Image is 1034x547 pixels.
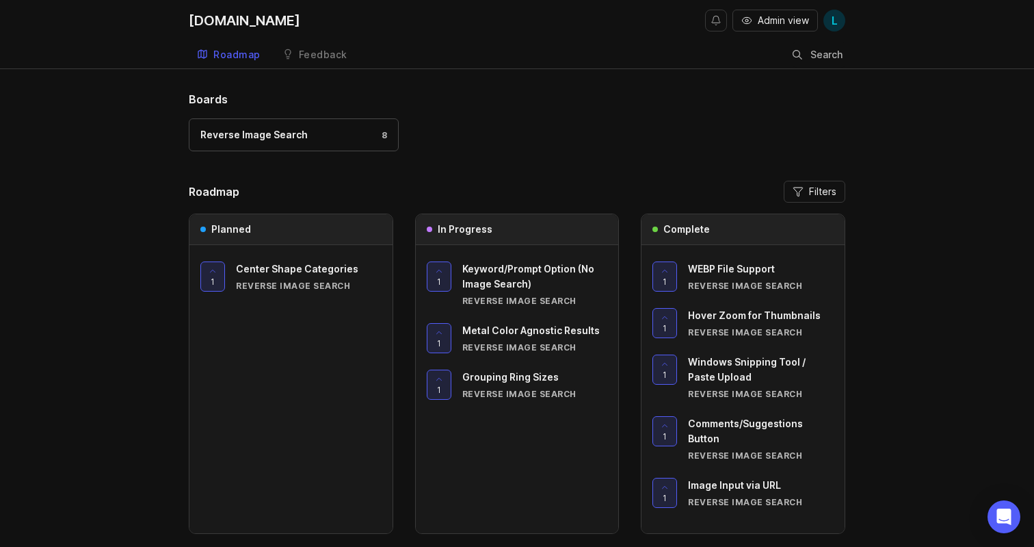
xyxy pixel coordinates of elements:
span: L [832,12,838,29]
span: 1 [437,384,441,396]
button: 1 [652,416,677,446]
a: Metal Color Agnostic ResultsReverse Image Search [462,323,608,353]
span: Grouping Ring Sizes [462,371,559,383]
span: Keyword/Prompt Option (No Image Search) [462,263,594,290]
div: Open Intercom Messenger [987,500,1020,533]
span: 1 [663,369,667,381]
a: WEBP File SupportReverse Image Search [688,262,834,292]
a: Windows Snipping Tool / Paste UploadReverse Image Search [688,355,834,400]
a: Roadmap [189,41,269,69]
span: Filters [809,185,836,199]
span: Center Shape Categories [236,263,358,275]
button: 1 [427,262,451,292]
button: 1 [652,478,677,508]
div: Roadmap [213,50,261,60]
span: 1 [437,276,441,288]
span: Comments/Suggestions Button [688,418,803,444]
button: 1 [427,370,451,400]
a: Feedback [274,41,356,69]
button: Notifications [705,10,727,31]
span: Admin view [758,14,809,27]
button: 1 [652,355,677,385]
button: 1 [652,308,677,338]
span: 1 [663,431,667,442]
a: Center Shape CategoriesReverse Image Search [236,262,382,292]
div: Reverse Image Search [688,496,834,508]
div: Reverse Image Search [462,342,608,353]
a: Keyword/Prompt Option (No Image Search)Reverse Image Search [462,262,608,307]
div: [DOMAIN_NAME] [189,14,300,27]
a: Grouping Ring SizesReverse Image Search [462,370,608,400]
div: Reverse Image Search [688,280,834,292]
div: Feedback [299,50,347,60]
div: Reverse Image Search [462,388,608,400]
div: Reverse Image Search [688,388,834,400]
div: 8 [375,129,388,141]
h1: Boards [189,91,845,107]
span: Image Input via URL [688,479,781,491]
div: Reverse Image Search [688,327,834,338]
button: L [823,10,845,31]
button: Admin view [732,10,818,31]
button: 1 [652,262,677,292]
a: Image Input via URLReverse Image Search [688,478,834,508]
button: 1 [427,323,451,353]
h3: Planned [211,222,251,236]
a: Reverse Image Search8 [189,118,399,151]
span: 1 [663,492,667,504]
span: 1 [663,322,667,334]
h3: In Progress [438,222,492,236]
a: Hover Zoom for ThumbnailsReverse Image Search [688,308,834,338]
div: Reverse Image Search [236,280,382,292]
span: 1 [437,338,441,349]
span: Metal Color Agnostic Results [462,325,600,336]
button: Filters [784,181,845,203]
span: 1 [663,276,667,288]
div: Reverse Image Search [200,127,308,142]
a: Comments/Suggestions ButtonReverse Image Search [688,416,834,461]
h2: Roadmap [189,183,239,200]
div: Reverse Image Search [462,295,608,307]
button: 1 [200,262,225,292]
span: Windows Snipping Tool / Paste Upload [688,356,806,383]
span: 1 [211,276,215,288]
span: WEBP File Support [688,263,775,275]
span: Hover Zoom for Thumbnails [688,309,821,321]
h3: Complete [663,222,710,236]
div: Reverse Image Search [688,450,834,461]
